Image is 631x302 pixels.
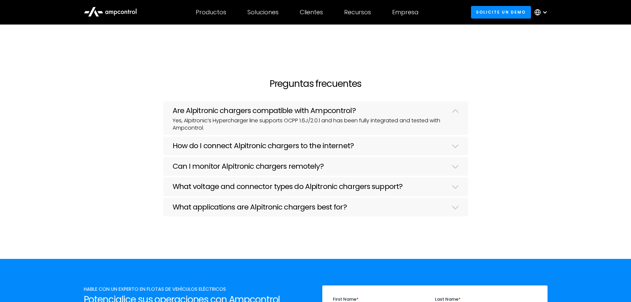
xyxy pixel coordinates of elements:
[196,9,226,16] div: Productos
[452,185,459,189] img: Dropdown Arrow
[392,9,418,16] div: Empresa
[247,9,279,16] div: Soluciones
[452,206,459,210] img: Dropdown Arrow
[471,6,531,18] a: Solicite un demo
[84,78,548,90] h2: Preguntas frecuentes
[173,182,403,191] h3: What voltage and connector types do Alpitronic chargers support?
[452,144,459,148] img: Dropdown Arrow
[173,203,347,211] h3: What applications are Alpitronic chargers best for?
[344,9,371,16] div: Recursos
[173,142,354,150] h3: How do I connect Alpitronic chargers to the internet?
[452,109,459,113] img: Dropdown Arrow
[173,162,324,171] h3: Can I monitor Alpitronic chargers remotely?
[173,106,356,115] h3: Are Alpitronic chargers compatible with Ampcontrol?
[173,117,459,132] p: Yes, Alpitronic’s Hypercharger line supports OCPP 1.6J/2.0.1 and has been fully integrated and te...
[300,9,323,16] div: Clientes
[84,285,309,293] div: HABLe CON UN EXPERTO EN FLOTAS DE VEHÍCULOS ELÉCTRICOS
[452,165,459,169] img: Dropdown Arrow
